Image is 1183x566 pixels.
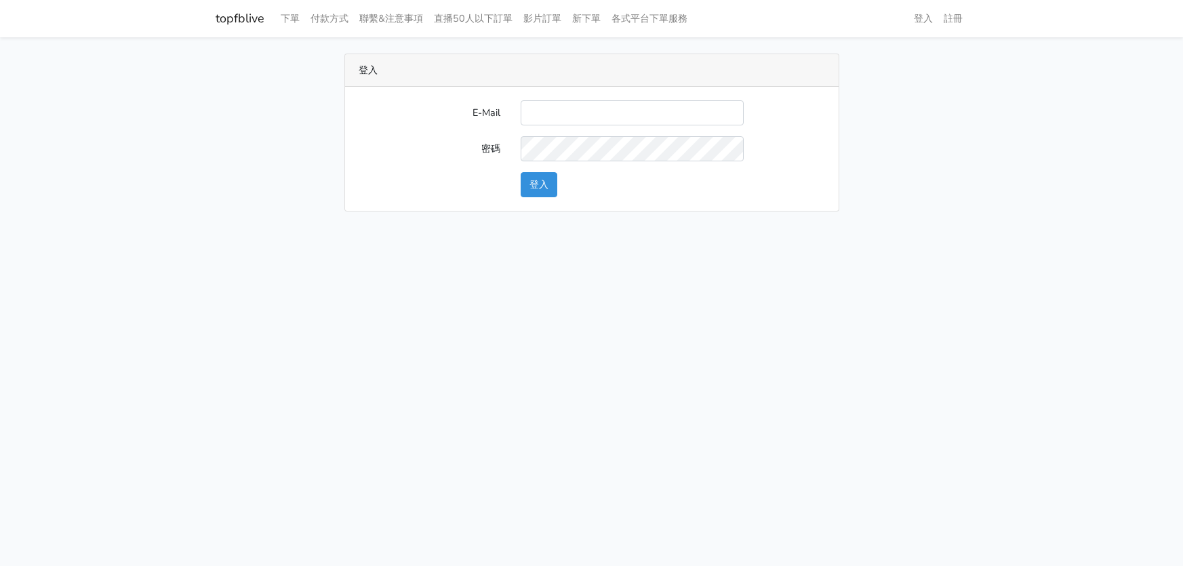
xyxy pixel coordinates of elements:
a: 各式平台下單服務 [606,5,693,32]
a: 登入 [908,5,938,32]
a: 影片訂單 [518,5,567,32]
a: topfblive [216,5,264,32]
a: 付款方式 [305,5,354,32]
a: 下單 [275,5,305,32]
a: 直播50人以下訂單 [428,5,518,32]
button: 登入 [521,172,557,197]
a: 新下單 [567,5,606,32]
a: 聯繫&注意事項 [354,5,428,32]
label: E-Mail [348,100,510,125]
label: 密碼 [348,136,510,161]
div: 登入 [345,54,839,87]
a: 註冊 [938,5,968,32]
